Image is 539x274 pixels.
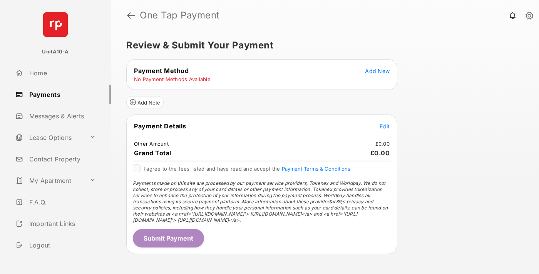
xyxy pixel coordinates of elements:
[375,140,390,147] td: £0.00
[133,180,388,223] span: Payments made on this site are processed by our payment service providers, Tokenex and Worldpay. ...
[12,236,111,254] a: Logout
[140,11,220,20] strong: One Tap Payment
[134,122,186,130] span: Payment Details
[134,67,189,75] span: Payment Method
[370,149,390,157] span: £0.00
[144,166,350,172] span: I agree to the fees listed and have read and accept the
[42,48,69,56] p: UnitA10-A
[12,171,87,190] a: My Apartment
[43,12,68,37] img: svg+xml;base64,PHN2ZyB4bWxucz0iaHR0cDovL3d3dy53My5vcmcvMjAwMC9zdmciIHdpZHRoPSI2NCIgaGVpZ2h0PSI2NC...
[12,85,111,104] a: Payments
[126,41,517,50] h5: Review & Submit Your Payment
[12,107,111,125] a: Messages & Alerts
[365,67,390,75] button: Add New
[365,68,390,74] span: Add New
[12,128,87,147] a: Lease Options
[380,122,390,130] button: Edit
[12,214,99,233] a: Important Links
[126,96,164,108] button: Add Note
[12,150,111,168] a: Contact Property
[134,76,211,83] td: No Payment Methods Available
[282,166,350,172] button: I agree to the fees listed and have read and accept the
[134,140,169,147] td: Other Amount
[380,123,390,130] span: Edit
[133,229,204,247] button: Submit Payment
[134,149,171,157] span: Grand Total
[12,64,111,82] a: Home
[12,193,111,211] a: F.A.Q.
